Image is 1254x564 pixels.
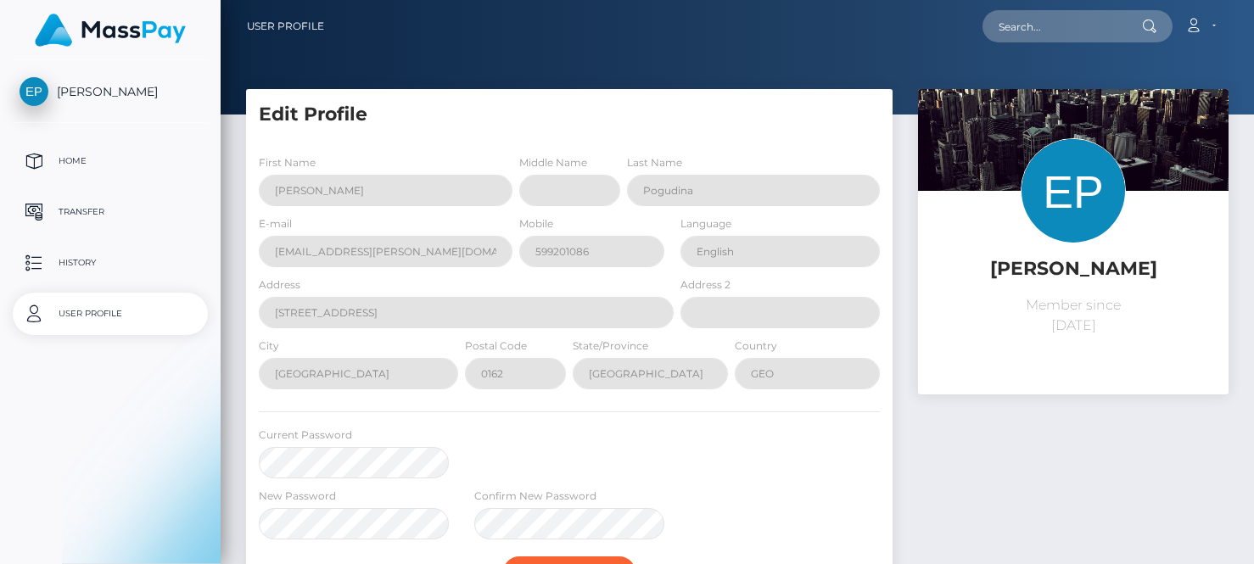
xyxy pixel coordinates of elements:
img: ... [918,89,1229,296]
label: Current Password [259,427,352,443]
label: Confirm New Password [474,489,596,504]
label: Last Name [627,155,682,170]
label: New Password [259,489,336,504]
p: User Profile [20,301,201,327]
label: Address [259,277,300,293]
p: Home [20,148,201,174]
label: Address 2 [680,277,731,293]
label: Mobile [519,216,553,232]
p: Transfer [20,199,201,225]
label: Postal Code [465,338,527,354]
a: Transfer [13,191,208,233]
a: User Profile [13,293,208,335]
h5: Edit Profile [259,102,880,128]
p: Member since [DATE] [931,295,1216,336]
label: Middle Name [519,155,587,170]
p: History [20,250,201,276]
img: MassPay [35,14,186,47]
label: Language [680,216,731,232]
span: [PERSON_NAME] [13,84,208,99]
label: E-mail [259,216,292,232]
a: Home [13,140,208,182]
h5: [PERSON_NAME] [931,256,1216,282]
label: First Name [259,155,316,170]
label: State/Province [573,338,648,354]
a: History [13,242,208,284]
a: User Profile [247,8,324,44]
input: Search... [982,10,1142,42]
label: City [259,338,279,354]
label: Country [735,338,777,354]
